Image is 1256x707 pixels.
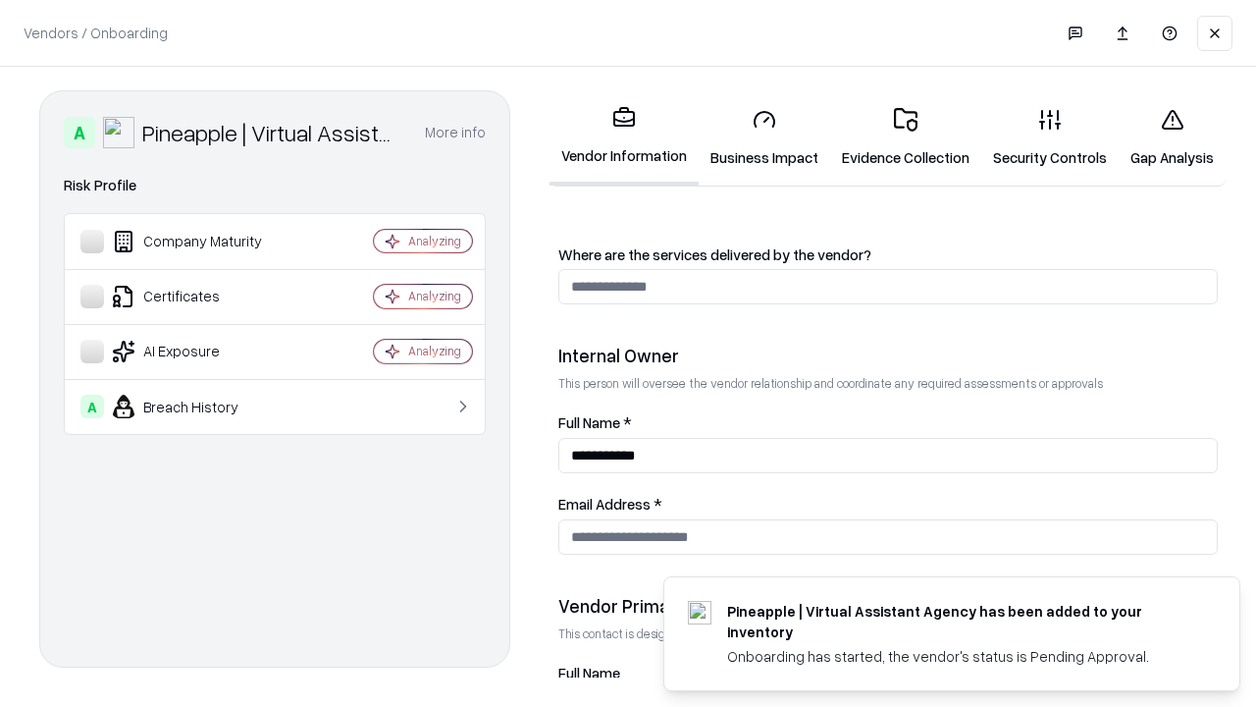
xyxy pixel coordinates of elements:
div: Onboarding has started, the vendor's status is Pending Approval. [727,646,1192,667]
img: Pineapple | Virtual Assistant Agency [103,117,134,148]
label: Full Name * [558,415,1218,430]
p: This person will oversee the vendor relationship and coordinate any required assessments or appro... [558,375,1218,392]
p: This contact is designated to receive the assessment request from Shift [558,625,1218,642]
div: A [80,395,104,418]
div: Pineapple | Virtual Assistant Agency [142,117,401,148]
div: Company Maturity [80,230,315,253]
div: Analyzing [408,343,461,359]
a: Evidence Collection [830,92,981,184]
a: Gap Analysis [1119,92,1226,184]
div: A [64,117,95,148]
a: Vendor Information [549,90,699,186]
button: More info [425,115,486,150]
div: Certificates [80,285,315,308]
img: trypineapple.com [688,601,711,625]
div: Risk Profile [64,174,486,197]
div: Internal Owner [558,344,1218,367]
label: Email Address * [558,497,1218,512]
a: Business Impact [699,92,830,184]
label: Full Name [558,666,1218,680]
div: Breach History [80,395,315,418]
div: Analyzing [408,288,461,304]
a: Security Controls [981,92,1119,184]
label: Where are the services delivered by the vendor? [558,247,1218,262]
div: Vendor Primary Contact [558,594,1218,618]
div: Analyzing [408,233,461,249]
div: AI Exposure [80,340,315,363]
div: Pineapple | Virtual Assistant Agency has been added to your inventory [727,601,1192,642]
p: Vendors / Onboarding [24,23,168,43]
